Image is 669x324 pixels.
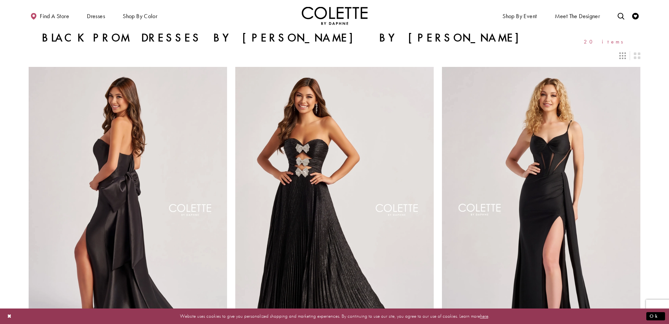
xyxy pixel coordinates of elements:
img: Colette by Daphne [302,7,368,25]
h1: Black Prom Dresses by [PERSON_NAME] by [PERSON_NAME] [42,31,533,44]
button: Submit Dialog [646,312,665,320]
span: Switch layout to 2 columns [634,52,640,59]
a: Check Wishlist [630,7,640,25]
a: Toggle search [616,7,626,25]
div: Layout Controls [25,48,645,63]
span: Shop by color [121,7,159,25]
a: Visit Home Page [302,7,368,25]
a: Find a store [29,7,71,25]
span: Find a store [40,13,69,19]
span: Shop by color [123,13,157,19]
span: Meet the designer [555,13,600,19]
button: Close Dialog [4,310,15,322]
span: Dresses [85,7,107,25]
span: Dresses [87,13,105,19]
a: Meet the designer [553,7,602,25]
span: 20 items [584,39,628,44]
span: Shop By Event [502,13,537,19]
a: here [480,313,488,319]
span: Switch layout to 3 columns [619,52,626,59]
span: Shop By Event [501,7,538,25]
p: Website uses cookies to give you personalized shopping and marketing experiences. By continuing t... [47,312,622,321]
